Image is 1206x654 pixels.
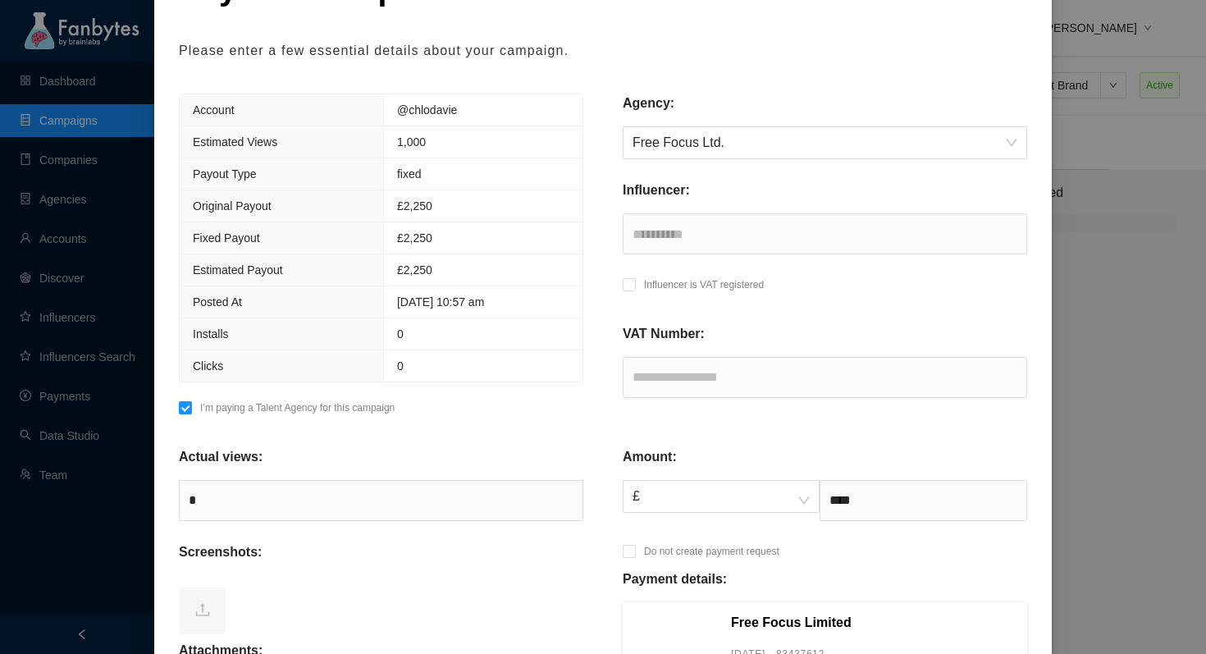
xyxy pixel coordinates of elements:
[623,324,705,344] p: VAT Number:
[397,359,404,373] span: 0
[194,601,211,618] span: upload
[397,103,457,117] span: @chlodavie
[731,613,1016,633] p: Free Focus Limited
[623,569,727,589] p: Payment details:
[397,199,432,213] span: £ 2,250
[397,231,432,245] span: £2,250
[179,41,1027,61] p: Please enter a few essential details about your campaign.
[193,327,229,341] span: Installs
[623,94,674,113] p: Agency:
[193,359,223,373] span: Clicks
[179,542,262,562] p: Screenshots:
[633,481,810,512] span: £
[193,167,257,181] span: Payout Type
[397,327,404,341] span: 0
[193,135,277,149] span: Estimated Views
[397,135,426,149] span: 1,000
[193,103,235,117] span: Account
[644,277,764,293] p: Influencer is VAT registered
[644,543,779,560] p: Do not create payment request
[193,295,242,309] span: Posted At
[623,181,690,200] p: Influencer:
[193,199,272,213] span: Original Payout
[623,447,677,467] p: Amount:
[397,263,432,277] span: £2,250
[397,167,422,181] span: fixed
[179,447,263,467] p: Actual views:
[193,263,283,277] span: Estimated Payout
[397,295,484,309] span: [DATE] 10:57 am
[193,231,260,245] span: Fixed Payout
[200,400,395,416] p: I’m paying a Talent Agency for this campaign
[633,127,1017,158] span: Free Focus Ltd.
